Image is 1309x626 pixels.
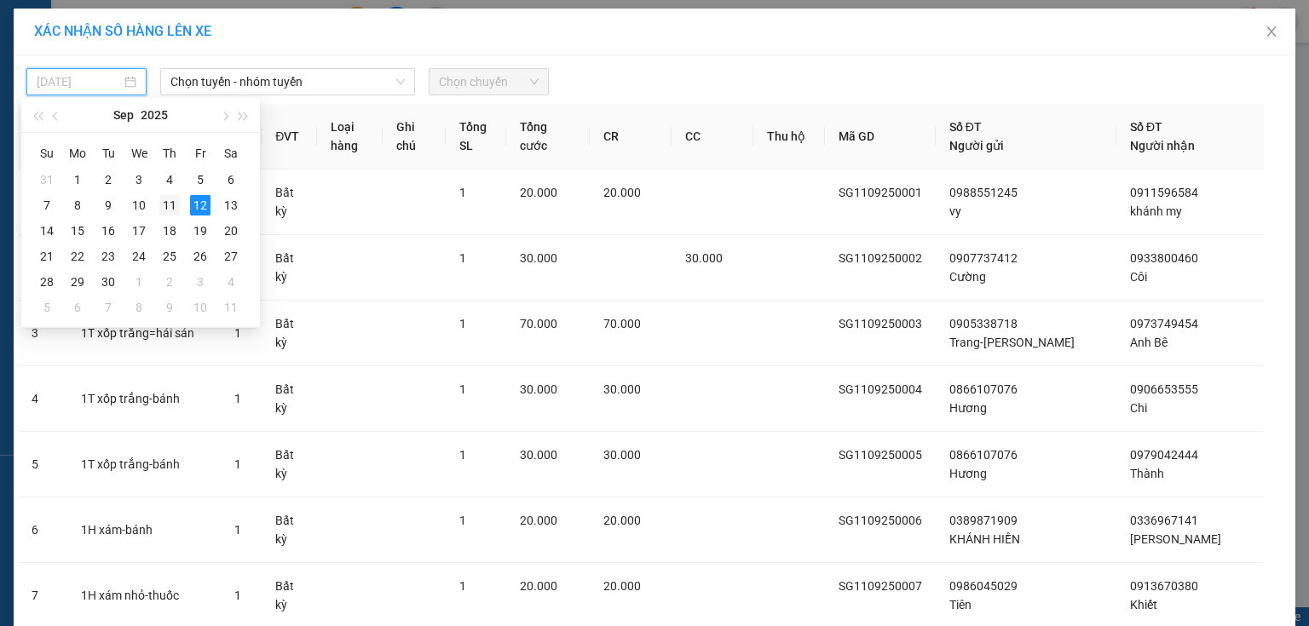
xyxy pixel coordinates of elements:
td: 2025-10-07 [93,295,124,320]
td: 2025-09-18 [154,218,185,244]
span: vy [949,204,961,218]
td: 2025-09-06 [216,167,246,192]
span: Khiết [1130,598,1157,612]
span: 0906653555 [1130,382,1198,396]
span: 1 [459,186,466,199]
span: SG1109250004 [839,382,922,396]
td: Bất kỳ [262,497,317,563]
button: 2025 [141,98,168,132]
div: 18 [159,221,180,241]
span: 20.000 [520,579,557,593]
div: 12 [190,195,210,215]
td: 1T xốp trắng-bánh [67,366,221,432]
span: Côi [1130,270,1147,284]
span: 1 [234,523,241,537]
span: 0911596584 [1130,186,1198,199]
span: Người nhận [1130,139,1195,152]
span: [PERSON_NAME] [1130,532,1221,546]
td: Bất kỳ [262,432,317,497]
td: 2025-09-14 [32,218,62,244]
div: 17 [129,221,149,241]
td: 2025-10-03 [185,269,216,295]
span: 0389871909 [949,514,1018,527]
td: 2025-09-28 [32,269,62,295]
div: 27 [221,246,241,267]
span: 70.000 [603,317,641,330]
span: 70.000 [520,317,557,330]
div: 25 [159,246,180,267]
span: 30.000 [520,448,557,462]
span: 1 [459,382,466,396]
span: 1 [234,392,241,405]
td: 2025-09-27 [216,244,246,269]
th: Loại hàng [317,104,383,169]
td: 2025-09-07 [32,192,62,218]
span: close [1265,25,1278,38]
span: 20.000 [520,514,557,527]
span: Người gửi [949,139,1004,152]
div: 4 [159,169,180,190]
span: SG1109250005 [839,448,922,462]
td: 2 [18,235,67,301]
span: Hương [949,467,987,480]
span: 30.000 [603,448,641,462]
span: Anh Bê [1130,336,1168,349]
td: 1T xốp trắng=hải sản [67,301,221,366]
span: 1 [459,317,466,330]
div: 26 [190,246,210,267]
span: 0973749454 [1130,317,1198,330]
span: 30.000 [520,382,557,396]
td: Bất kỳ [262,366,317,432]
div: 24 [129,246,149,267]
div: 10 [129,195,149,215]
td: 2025-09-08 [62,192,93,218]
td: 2025-09-05 [185,167,216,192]
td: 5 [18,432,67,497]
td: 4 [18,366,67,432]
input: 12/09/2025 [37,72,121,91]
td: 2025-09-30 [93,269,124,295]
td: 2025-09-04 [154,167,185,192]
th: CC [672,104,753,169]
div: 11 [221,297,241,318]
span: Trang-[PERSON_NAME] [949,336,1075,349]
th: Mã GD [825,104,936,169]
td: 2025-10-02 [154,269,185,295]
span: 30.000 [603,382,641,396]
div: 9 [98,195,118,215]
span: Chi [1130,401,1147,415]
span: Cường [949,270,986,284]
th: We [124,140,154,167]
td: 2025-09-20 [216,218,246,244]
td: 1T xốp trắng-bánh [67,432,221,497]
span: 0907737412 [949,251,1018,265]
span: SG1109250002 [839,251,922,265]
td: 2025-09-17 [124,218,154,244]
td: 2025-09-13 [216,192,246,218]
th: Ghi chú [383,104,446,169]
td: 2025-09-16 [93,218,124,244]
td: 2025-09-12 [185,192,216,218]
td: 2025-10-08 [124,295,154,320]
div: 3 [190,272,210,292]
div: 31 [37,169,57,190]
span: 1 [459,514,466,527]
div: 5 [190,169,210,190]
td: 2025-09-02 [93,167,124,192]
span: SG1109250007 [839,579,922,593]
td: 2025-09-26 [185,244,216,269]
div: 6 [67,297,88,318]
td: Bất kỳ [262,169,317,235]
div: 28 [37,272,57,292]
td: 2025-09-15 [62,218,93,244]
td: 2025-09-19 [185,218,216,244]
span: 0933800460 [1130,251,1198,265]
td: 1 [18,169,67,235]
span: Chọn chuyến [439,69,539,95]
th: Sa [216,140,246,167]
span: 0988551245 [949,186,1018,199]
td: 1H xám-bánh [67,497,221,563]
span: 0905338718 [949,317,1018,330]
span: 1 [234,457,241,471]
div: 5 [37,297,57,318]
